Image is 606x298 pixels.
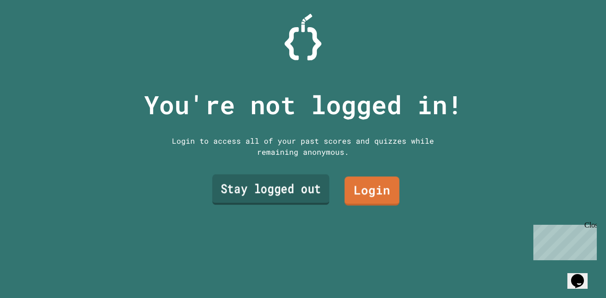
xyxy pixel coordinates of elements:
[344,177,399,206] a: Login
[285,14,321,60] img: Logo.svg
[567,261,597,289] iframe: chat widget
[144,86,463,124] p: You're not logged in!
[165,135,441,158] div: Login to access all of your past scores and quizzes while remaining anonymous.
[4,4,63,58] div: Chat with us now!Close
[212,175,330,205] a: Stay logged out
[530,221,597,260] iframe: chat widget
